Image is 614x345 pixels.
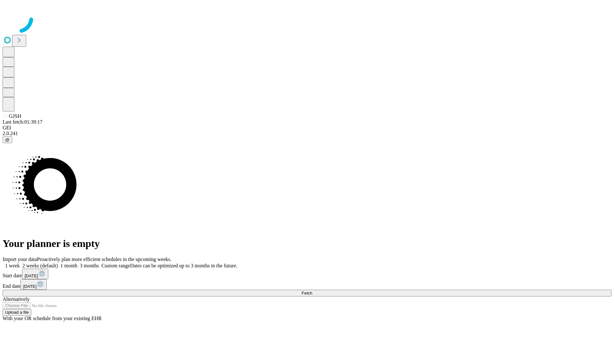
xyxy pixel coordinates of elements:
[80,263,99,268] span: 3 months
[3,309,31,316] button: Upload a file
[302,291,312,295] span: Fetch
[3,119,43,125] span: Last fetch: 01:39:17
[37,257,171,262] span: Proactively plan more efficient schedules in the upcoming weeks.
[3,296,29,302] span: Alternatively
[20,279,47,290] button: [DATE]
[3,316,102,321] span: With your OR schedule from your existing EHR
[22,263,58,268] span: 2 weeks (default)
[3,269,611,279] div: Start date
[3,279,611,290] div: End date
[22,269,48,279] button: [DATE]
[3,136,12,143] button: @
[5,137,10,142] span: @
[3,131,611,136] div: 2.0.241
[3,238,611,249] h1: Your planner is empty
[3,257,37,262] span: Import your data
[60,263,77,268] span: 1 month
[23,284,36,289] span: [DATE]
[101,263,130,268] span: Custom range
[130,263,237,268] span: Dates can be optimized up to 3 months in the future.
[9,113,21,119] span: GJSH
[5,263,20,268] span: 1 week
[3,290,611,296] button: Fetch
[3,125,611,131] div: GEI
[25,273,38,278] span: [DATE]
